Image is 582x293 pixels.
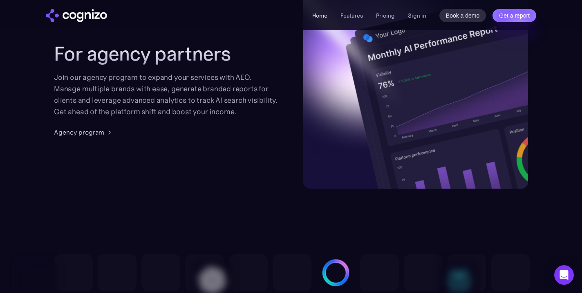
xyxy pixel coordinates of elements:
[340,12,363,19] a: Features
[312,12,327,19] a: Home
[554,265,574,285] div: Open Intercom Messenger
[54,72,279,117] div: Join our agency program to expand your services with AEO. Manage multiple brands with ease, gener...
[54,127,104,137] div: Agency program
[492,9,536,22] a: Get a report
[46,9,107,22] img: cognizo logo
[408,11,426,20] a: Sign in
[439,9,486,22] a: Book a demo
[54,42,279,65] h2: For agency partners
[376,12,395,19] a: Pricing
[54,127,114,137] a: Agency program
[46,9,107,22] a: home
